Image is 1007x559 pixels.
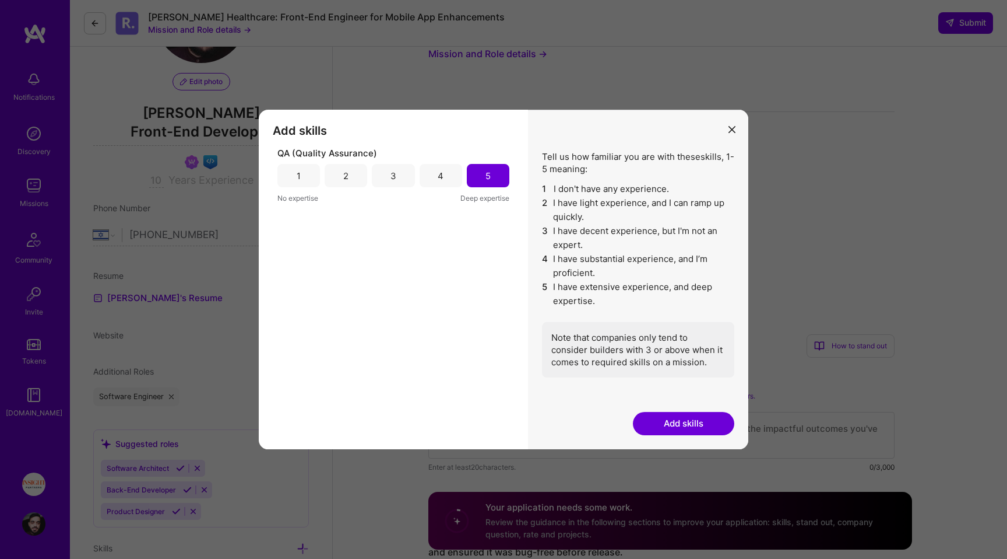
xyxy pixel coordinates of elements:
[542,252,734,280] li: I have substantial experience, and I’m proficient.
[542,196,548,224] span: 2
[390,170,396,182] div: 3
[542,151,734,378] div: Tell us how familiar you are with these skills , 1-5 meaning:
[542,322,734,378] div: Note that companies only tend to consider builders with 3 or above when it comes to required skil...
[542,280,548,308] span: 5
[259,110,748,449] div: modal
[297,170,301,182] div: 1
[542,280,734,308] li: I have extensive experience, and deep expertise.
[438,170,443,182] div: 4
[728,126,735,133] i: icon Close
[542,252,548,280] span: 4
[343,170,348,182] div: 2
[485,170,491,182] div: 5
[542,224,734,252] li: I have decent experience, but I'm not an expert.
[277,147,377,159] span: QA (Quality Assurance)
[542,182,549,196] span: 1
[273,124,514,138] h3: Add skills
[633,412,734,435] button: Add skills
[277,192,318,204] span: No expertise
[542,182,734,196] li: I don't have any experience.
[542,224,548,252] span: 3
[460,192,509,204] span: Deep expertise
[542,196,734,224] li: I have light experience, and I can ramp up quickly.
